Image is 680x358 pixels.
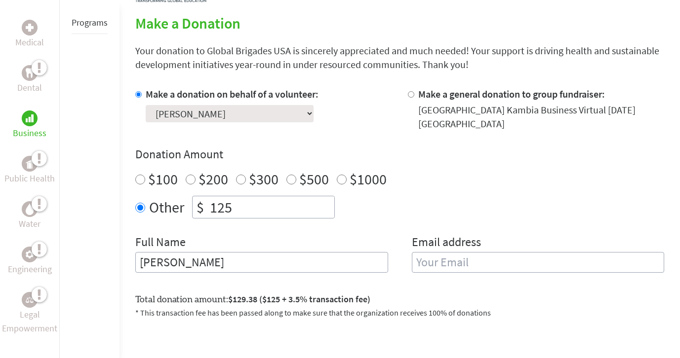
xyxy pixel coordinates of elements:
label: Total donation amount: [135,292,370,307]
label: $100 [148,170,178,188]
a: Legal EmpowermentLegal Empowerment [2,292,57,335]
p: * This transaction fee has been passed along to make sure that the organization receives 100% of ... [135,307,664,319]
div: Water [22,201,38,217]
img: Water [26,203,34,215]
div: Legal Empowerment [22,292,38,308]
label: Full Name [135,234,186,252]
div: Medical [22,20,38,36]
p: Your donation to Global Brigades USA is sincerely appreciated and much needed! Your support is dr... [135,44,664,72]
p: Water [19,217,40,231]
div: [GEOGRAPHIC_DATA] Kambia Business Virtual [DATE] [GEOGRAPHIC_DATA] [418,103,665,131]
p: Dental [17,81,42,95]
input: Enter Full Name [135,252,388,273]
p: Business [13,126,46,140]
p: Public Health [4,172,55,185]
a: WaterWater [19,201,40,231]
a: BusinessBusiness [13,110,46,140]
label: Make a donation on behalf of a volunteer: [146,88,319,100]
img: Legal Empowerment [26,297,34,303]
p: Medical [15,36,44,49]
li: Programs [72,12,108,34]
div: $ [193,196,208,218]
div: Business [22,110,38,126]
img: Engineering [26,251,34,258]
h4: Donation Amount [135,146,664,162]
div: Dental [22,65,38,81]
label: $300 [249,170,279,188]
img: Dental [26,68,34,77]
p: Legal Empowerment [2,308,57,335]
label: Make a general donation to group fundraiser: [418,88,605,100]
span: $129.38 ($125 + 3.5% transaction fee) [228,293,370,305]
h2: Make a Donation [135,14,664,32]
label: $200 [199,170,228,188]
a: EngineeringEngineering [8,247,52,276]
img: Medical [26,24,34,32]
input: Enter Amount [208,196,334,218]
label: $1000 [350,170,387,188]
label: Email address [412,234,481,252]
a: DentalDental [17,65,42,95]
div: Engineering [22,247,38,262]
img: Public Health [26,159,34,169]
div: Public Health [22,156,38,172]
input: Your Email [412,252,665,273]
p: Engineering [8,262,52,276]
label: Other [149,196,184,218]
a: MedicalMedical [15,20,44,49]
label: $500 [299,170,329,188]
a: Programs [72,17,108,28]
img: Business [26,114,34,122]
a: Public HealthPublic Health [4,156,55,185]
